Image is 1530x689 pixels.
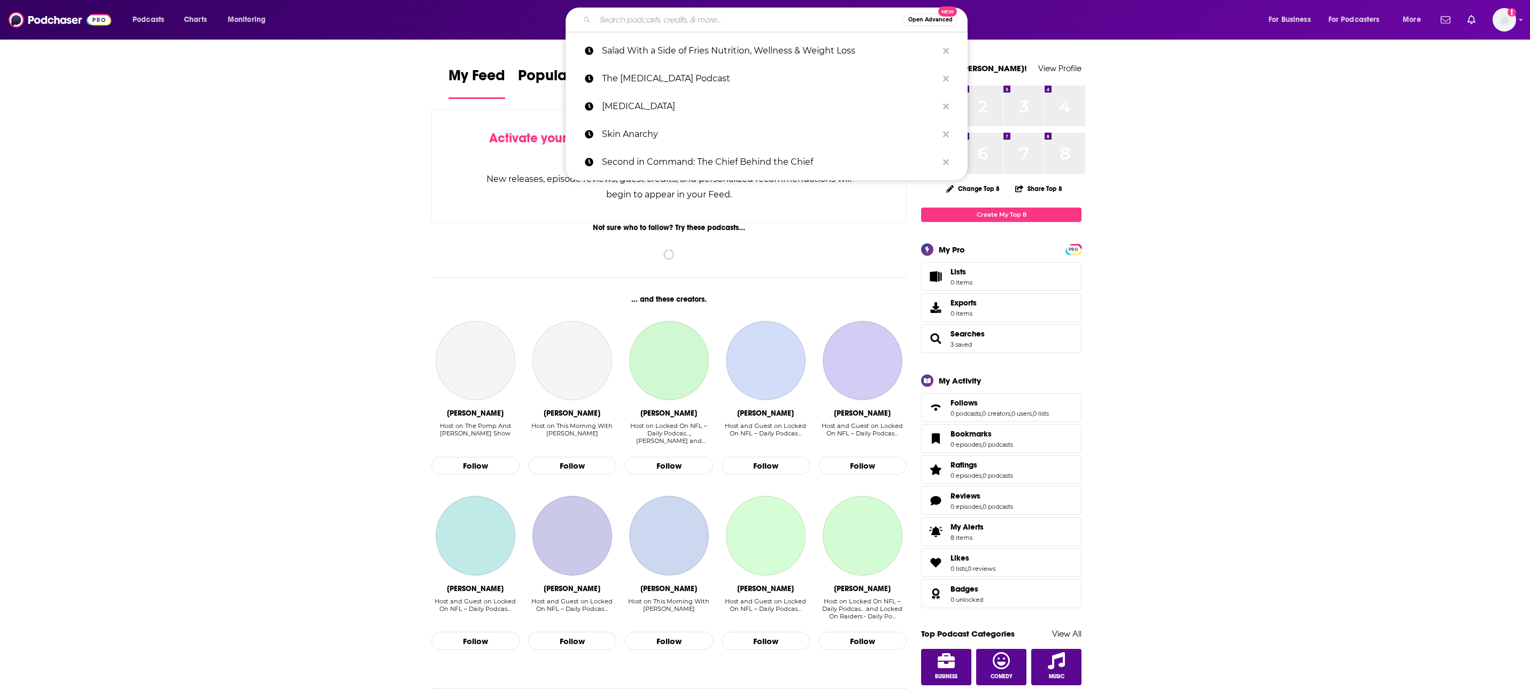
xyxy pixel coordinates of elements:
[968,565,995,572] a: 0 reviews
[722,457,810,475] button: Follow
[1508,8,1516,17] svg: Add a profile image
[431,457,520,475] button: Follow
[921,63,1027,73] a: Welcome [PERSON_NAME]!
[951,522,984,532] span: My Alerts
[939,376,981,386] div: My Activity
[951,584,983,594] a: Badges
[566,148,968,176] a: Second in Command: The Chief Behind the Chief
[818,632,907,650] button: Follow
[818,422,907,445] div: Host and Guest on Locked On NFL – Daily Podcas…
[1033,410,1049,417] a: 0 lists
[951,429,992,439] span: Bookmarks
[951,491,980,501] span: Reviews
[220,11,280,28] button: open menu
[951,596,983,603] a: 0 unlocked
[431,422,520,437] div: Host on The Pomp And [PERSON_NAME] Show
[925,462,946,477] a: Ratings
[951,460,977,470] span: Ratings
[431,598,520,621] div: Host and Guest on Locked On NFL – Daily Podcas…
[925,331,946,346] a: Searches
[9,10,111,30] a: Podchaser - Follow, Share and Rate Podcasts
[625,422,713,445] div: Host on Locked On NFL – Daily Podcas…, Peacock and Williamson NFL S…, and Locked On Dynasty Footb...
[1011,410,1032,417] a: 0 users
[1015,178,1063,199] button: Share Top 8
[1322,11,1395,28] button: open menu
[921,517,1081,546] a: My Alerts
[640,409,697,418] div: Matt Williamson
[951,553,995,563] a: Likes
[818,422,907,437] div: Host and Guest on Locked On NFL – Daily Podcas…
[921,393,1081,422] span: Follows
[177,11,213,28] a: Charts
[951,410,981,417] a: 0 podcasts
[951,429,1013,439] a: Bookmarks
[982,410,1010,417] a: 0 creators
[982,503,983,510] span: ,
[951,584,978,594] span: Badges
[951,329,985,339] a: Searches
[981,410,982,417] span: ,
[908,17,953,22] span: Open Advanced
[1493,8,1516,32] span: Logged in as caitlinhogge
[431,598,520,613] div: Host and Guest on Locked On NFL – Daily Podcas…
[951,491,1013,501] a: Reviews
[602,65,938,93] p: The HIV Podcast
[951,398,1049,408] a: Follows
[921,649,971,685] a: Business
[485,131,853,162] div: by following Podcasts, Creators, Lists, and other Users!
[436,321,515,400] a: Joe Starkey
[566,93,968,120] a: [MEDICAL_DATA]
[1493,8,1516,32] img: User Profile
[1067,246,1080,254] span: PRO
[951,460,1013,470] a: Ratings
[184,12,207,27] span: Charts
[1038,63,1081,73] a: View Profile
[1261,11,1324,28] button: open menu
[951,267,966,277] span: Lists
[982,441,983,448] span: ,
[602,120,938,148] p: Skin Anarchy
[921,293,1081,322] a: Exports
[528,598,616,613] div: Host and Guest on Locked On NFL – Daily Podcas…
[951,279,972,286] span: 0 items
[737,584,794,593] div: Tony Wiggins
[544,409,600,418] div: Jennifer Kushinka
[1328,12,1380,27] span: For Podcasters
[951,398,978,408] span: Follows
[925,300,946,315] span: Exports
[921,424,1081,453] span: Bookmarks
[532,496,612,575] a: Tyler Rowland
[602,148,938,176] p: Second in Command: The Chief Behind the Chief
[1031,649,1081,685] a: Music
[982,472,983,479] span: ,
[1269,12,1311,27] span: For Business
[951,298,977,308] span: Exports
[722,598,810,613] div: Host and Guest on Locked On NFL – Daily Podcas…
[976,649,1026,685] a: Comedy
[951,472,982,479] a: 0 episodes
[925,555,946,570] a: Likes
[125,11,178,28] button: open menu
[951,267,972,277] span: Lists
[625,598,713,621] div: Host on This Morning With Gordon Deal
[818,598,907,620] div: Host on Locked On NFL – Daily Podcas… and Locked On Raiders - Daily Po…
[818,457,907,475] button: Follow
[447,584,504,593] div: Bo Brack
[449,66,505,99] a: My Feed
[528,422,616,437] div: Host on This Morning With [PERSON_NAME]
[940,182,1006,195] button: Change Top 8
[602,37,938,65] p: Salad With a Side of Fries Nutrition, Wellness & Weight Loss
[1436,11,1455,29] a: Show notifications dropdown
[436,496,515,575] a: Bo Brack
[518,66,609,99] a: Popular Feed
[951,565,967,572] a: 0 lists
[921,486,1081,515] span: Reviews
[447,409,504,418] div: Joe Starkey
[722,422,810,437] div: Host and Guest on Locked On NFL – Daily Podcas…
[925,586,946,601] a: Badges
[925,269,946,284] span: Lists
[983,503,1013,510] a: 0 podcasts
